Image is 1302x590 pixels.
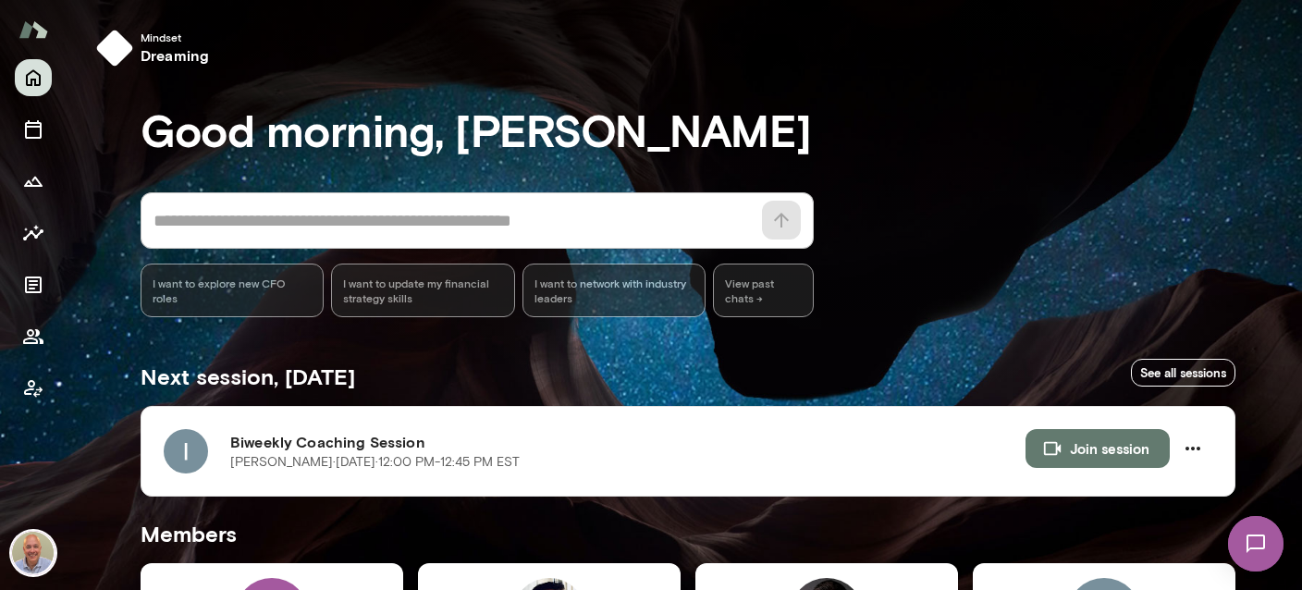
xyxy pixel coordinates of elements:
[141,264,324,317] div: I want to explore new CFO roles
[331,264,514,317] div: I want to update my financial strategy skills
[11,531,55,575] img: Marc Friedman
[15,163,52,200] button: Growth Plan
[15,215,52,252] button: Insights
[15,370,52,407] button: Client app
[141,104,1235,155] h3: Good morning, [PERSON_NAME]
[96,30,133,67] img: mindset
[15,111,52,148] button: Sessions
[522,264,706,317] div: I want to network with industry leaders
[230,431,1026,453] h6: Biweekly Coaching Session
[89,22,224,74] button: Mindsetdreaming
[1131,359,1235,387] a: See all sessions
[141,30,209,44] span: Mindset
[713,264,814,317] span: View past chats ->
[230,453,520,472] p: [PERSON_NAME] · [DATE] · 12:00 PM-12:45 PM EST
[141,519,1235,548] h5: Members
[18,12,48,47] img: Mento
[15,59,52,96] button: Home
[1026,429,1170,468] button: Join session
[343,276,502,305] span: I want to update my financial strategy skills
[153,276,312,305] span: I want to explore new CFO roles
[15,318,52,355] button: Members
[15,266,52,303] button: Documents
[141,44,209,67] h6: dreaming
[141,362,355,391] h5: Next session, [DATE]
[534,276,694,305] span: I want to network with industry leaders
